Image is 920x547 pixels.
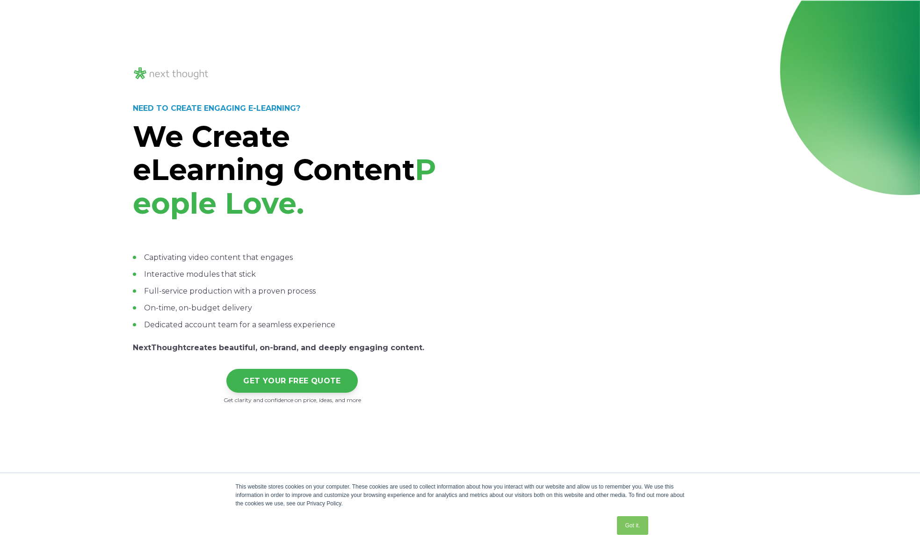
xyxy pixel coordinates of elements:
[236,482,685,508] div: This website stores cookies on your computer. These cookies are used to collect information about...
[226,369,358,393] a: GET YOUR FREE QUOTE
[144,320,335,329] span: Dedicated account team for a seamless experience
[133,66,210,81] img: NT_Logo_LightMode
[133,104,300,113] strong: NEED TO CREATE ENGAGING E-LEARNING?
[224,396,361,403] span: Get clarity and confidence on price, ideas, and more
[617,516,648,535] a: Got it.
[133,343,186,352] strong: NextThought
[497,99,759,246] iframe: Next-Gen Learning Experiences
[133,152,436,221] span: People Love.
[144,253,293,262] span: Captivating video content that engages
[144,303,252,312] span: On-time, on-budget delivery
[133,119,415,187] strong: We Create eLearning Content
[144,270,256,279] span: Interactive modules that stick
[144,287,316,295] span: Full-service production with a proven process
[186,343,424,352] span: creates beautiful, on-brand, and deeply engaging content.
